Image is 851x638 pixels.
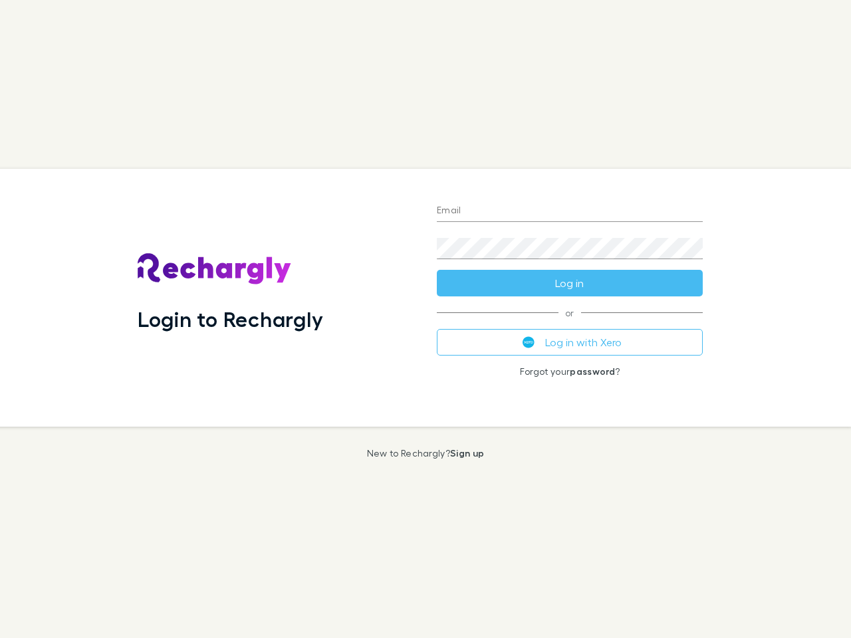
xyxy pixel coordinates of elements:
h1: Login to Rechargly [138,306,323,332]
button: Log in [437,270,703,296]
p: New to Rechargly? [367,448,485,459]
p: Forgot your ? [437,366,703,377]
button: Log in with Xero [437,329,703,356]
a: password [570,366,615,377]
img: Xero's logo [523,336,535,348]
a: Sign up [450,447,484,459]
img: Rechargly's Logo [138,253,292,285]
